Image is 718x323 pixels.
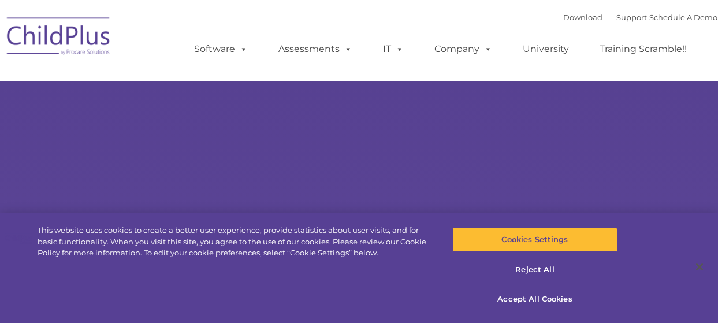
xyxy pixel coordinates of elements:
div: This website uses cookies to create a better user experience, provide statistics about user visit... [38,225,431,259]
a: Assessments [267,38,364,61]
a: Software [183,38,259,61]
button: Reject All [452,258,617,282]
button: Close [687,254,712,280]
font: | [563,13,717,22]
a: Download [563,13,602,22]
a: IT [371,38,415,61]
button: Cookies Settings [452,228,617,252]
a: University [511,38,581,61]
a: Training Scramble!! [588,38,698,61]
a: Schedule A Demo [649,13,717,22]
a: Support [616,13,647,22]
img: ChildPlus by Procare Solutions [1,9,117,67]
a: Company [423,38,504,61]
button: Accept All Cookies [452,287,617,311]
